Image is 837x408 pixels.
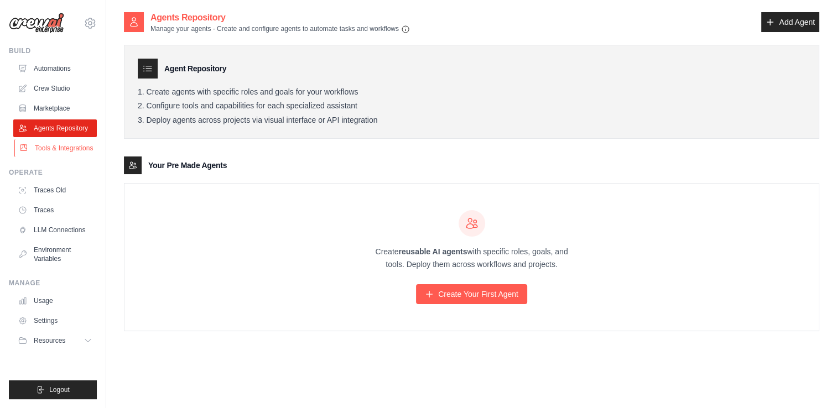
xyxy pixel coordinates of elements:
[148,160,227,171] h3: Your Pre Made Agents
[761,12,819,32] a: Add Agent
[13,241,97,268] a: Environment Variables
[150,24,410,34] p: Manage your agents - Create and configure agents to automate tasks and workflows
[14,139,98,157] a: Tools & Integrations
[13,60,97,77] a: Automations
[138,87,805,97] li: Create agents with specific roles and goals for your workflows
[13,201,97,219] a: Traces
[34,336,65,345] span: Resources
[164,63,226,74] h3: Agent Repository
[138,116,805,125] li: Deploy agents across projects via visual interface or API integration
[13,80,97,97] a: Crew Studio
[13,221,97,239] a: LLM Connections
[13,332,97,349] button: Resources
[366,245,578,271] p: Create with specific roles, goals, and tools. Deploy them across workflows and projects.
[9,168,97,177] div: Operate
[9,380,97,399] button: Logout
[13,100,97,117] a: Marketplace
[9,46,97,55] div: Build
[138,101,805,111] li: Configure tools and capabilities for each specialized assistant
[13,119,97,137] a: Agents Repository
[398,247,467,256] strong: reusable AI agents
[416,284,527,304] a: Create Your First Agent
[9,13,64,34] img: Logo
[150,11,410,24] h2: Agents Repository
[9,279,97,287] div: Manage
[13,292,97,310] a: Usage
[49,385,70,394] span: Logout
[13,181,97,199] a: Traces Old
[13,312,97,329] a: Settings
